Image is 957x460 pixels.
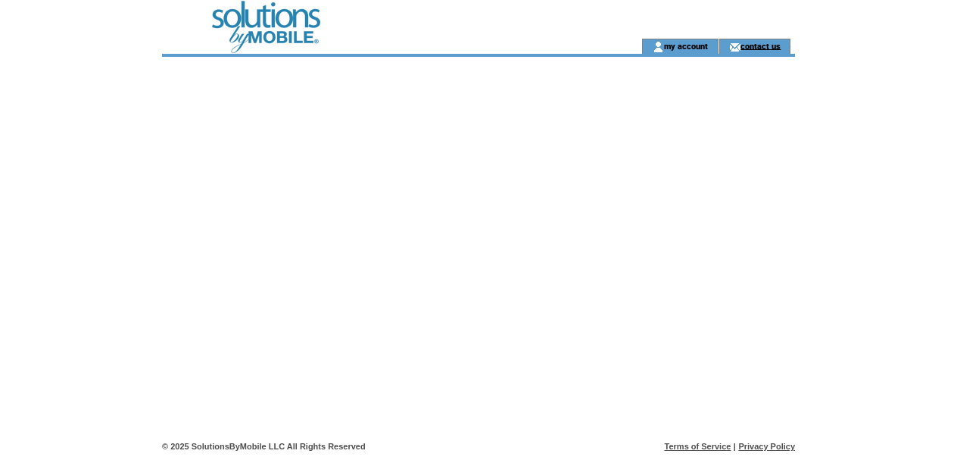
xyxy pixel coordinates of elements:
[665,442,731,451] a: Terms of Service
[653,41,664,53] img: account_icon.gif
[738,442,795,451] a: Privacy Policy
[734,442,736,451] span: |
[664,41,708,51] a: my account
[729,41,740,53] img: contact_us_icon.gif
[740,41,781,51] a: contact us
[162,442,366,451] span: © 2025 SolutionsByMobile LLC All Rights Reserved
